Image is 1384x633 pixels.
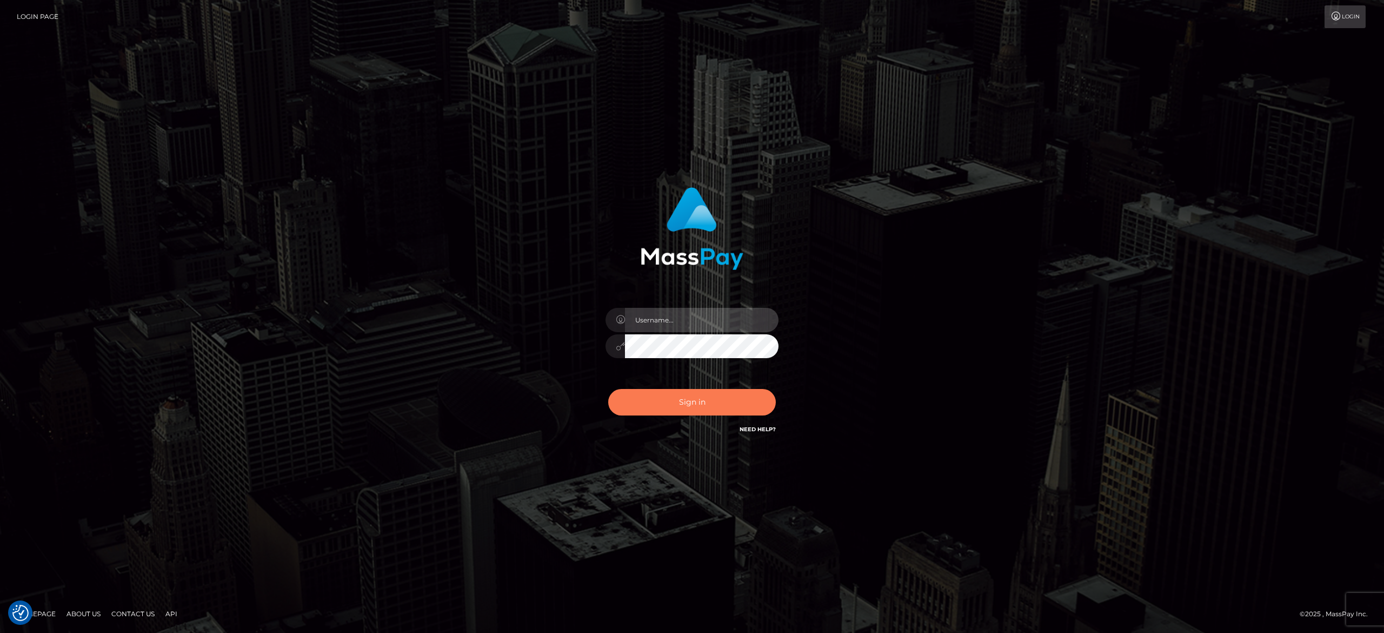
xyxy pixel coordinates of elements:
a: API [161,605,182,622]
a: Homepage [12,605,60,622]
img: Revisit consent button [12,605,29,621]
button: Sign in [608,389,776,416]
div: © 2025 , MassPay Inc. [1300,608,1376,620]
a: Need Help? [740,426,776,433]
a: Contact Us [107,605,159,622]
input: Username... [625,308,778,332]
a: Login [1325,5,1366,28]
a: Login Page [17,5,58,28]
a: About Us [62,605,105,622]
img: MassPay Login [641,187,743,270]
button: Consent Preferences [12,605,29,621]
